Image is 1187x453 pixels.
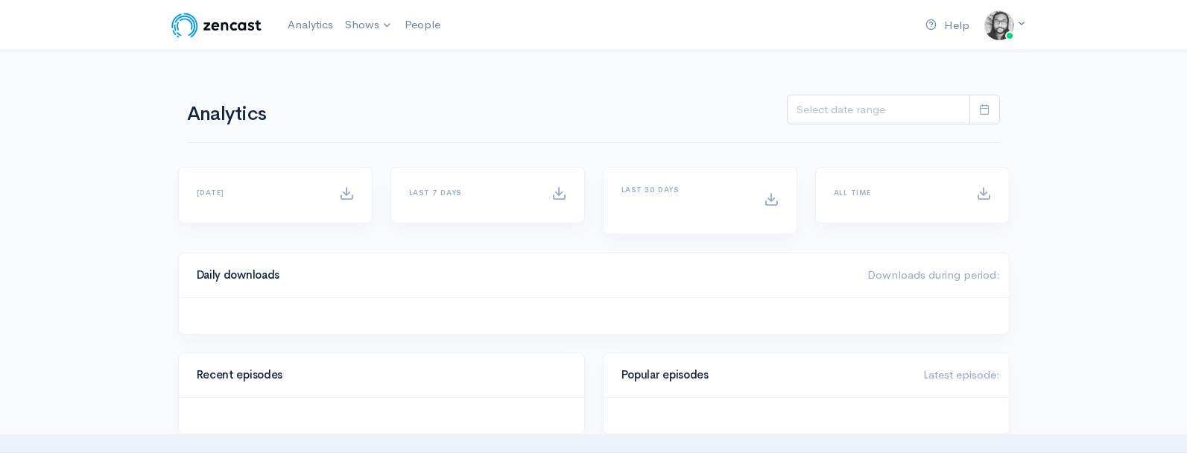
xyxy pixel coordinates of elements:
[399,9,446,41] a: People
[867,267,1000,282] span: Downloads during period:
[197,269,849,282] h4: Daily downloads
[197,189,321,197] h6: [DATE]
[984,10,1014,40] img: ...
[834,189,958,197] h6: All time
[187,104,308,125] h1: Analytics
[923,367,1000,381] span: Latest episode:
[339,9,399,42] a: Shows
[621,369,905,381] h4: Popular episodes
[787,95,970,125] input: analytics date range selector
[282,9,339,41] a: Analytics
[169,10,264,40] img: ZenCast Logo
[409,189,534,197] h6: Last 7 days
[197,369,557,381] h4: Recent episodes
[621,186,746,194] h6: Last 30 days
[919,10,975,42] a: Help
